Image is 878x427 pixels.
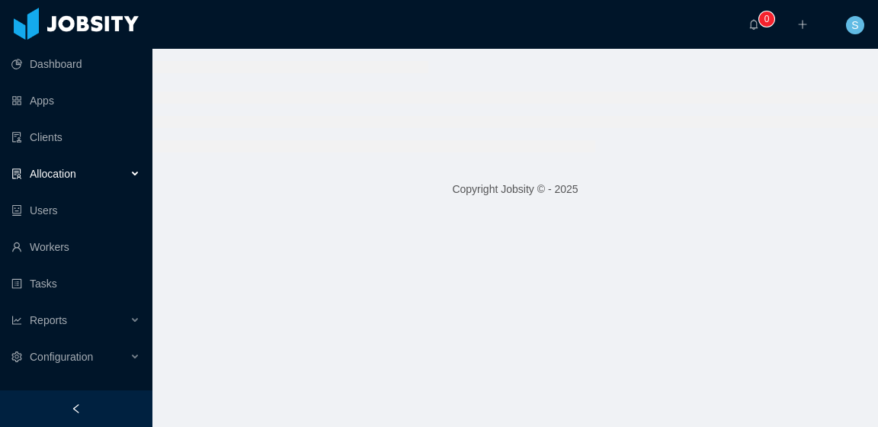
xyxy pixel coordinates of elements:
[30,314,67,326] span: Reports
[748,19,759,30] i: icon: bell
[30,168,76,180] span: Allocation
[11,85,140,116] a: icon: appstoreApps
[11,232,140,262] a: icon: userWorkers
[11,352,22,362] i: icon: setting
[152,163,878,216] footer: Copyright Jobsity © - 2025
[797,19,808,30] i: icon: plus
[30,351,93,363] span: Configuration
[851,16,858,34] span: S
[11,315,22,326] i: icon: line-chart
[11,195,140,226] a: icon: robotUsers
[759,11,774,27] sup: 0
[11,122,140,152] a: icon: auditClients
[11,169,22,179] i: icon: solution
[11,49,140,79] a: icon: pie-chartDashboard
[11,268,140,299] a: icon: profileTasks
